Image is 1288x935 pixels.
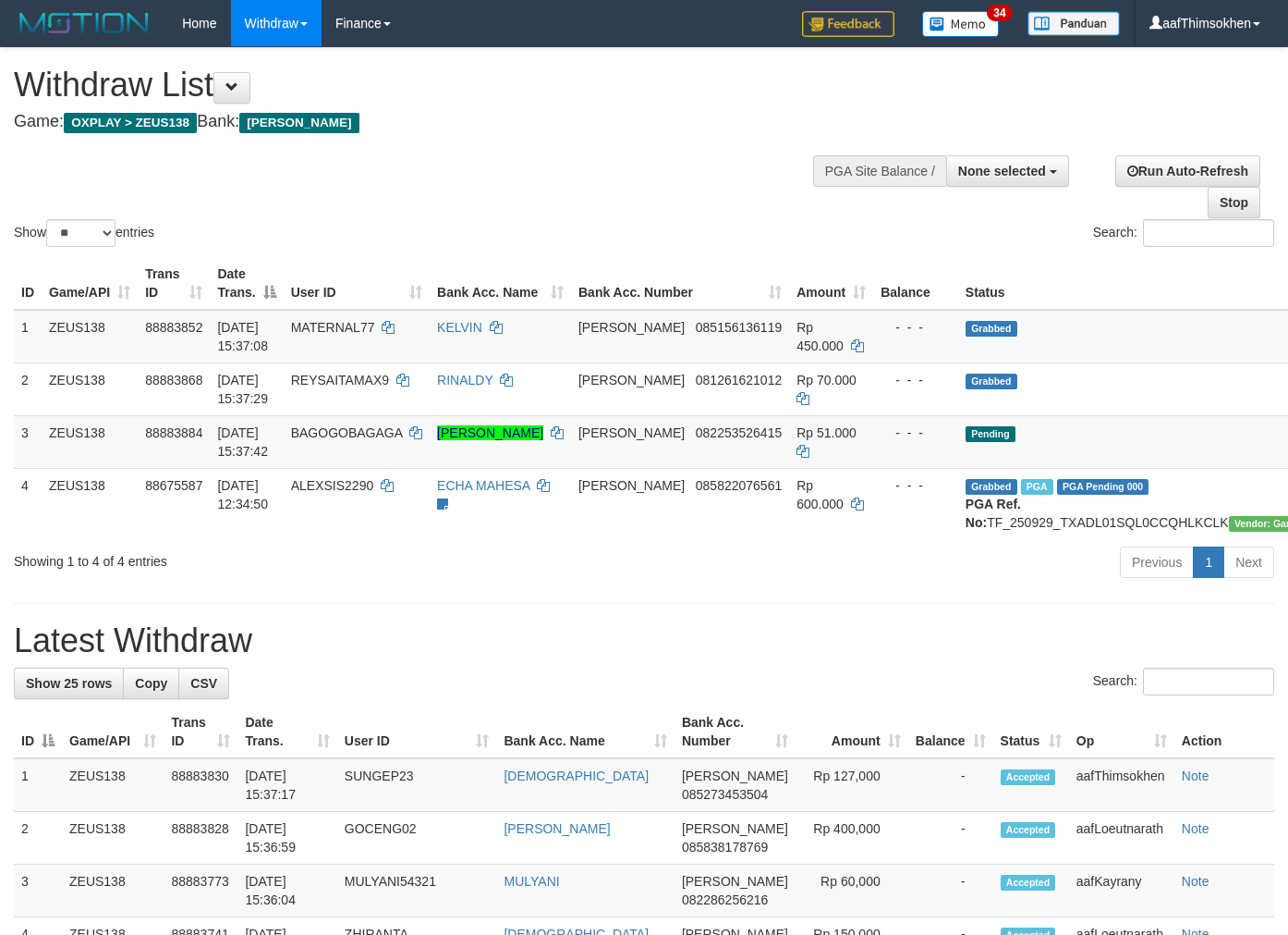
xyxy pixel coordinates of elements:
th: Amount: activate to sort column ascending [789,257,873,310]
span: Marked by aafpengsreynich [1021,479,1053,495]
span: CSV [190,676,217,691]
a: MULYANI [504,874,559,889]
th: Game/API: activate to sort column ascending [62,706,164,758]
span: 88883868 [145,373,202,388]
span: Show 25 rows [26,676,112,691]
th: Trans ID: activate to sort column ascending [164,706,237,758]
label: Search: [1093,219,1274,247]
span: Rp 51.000 [796,425,857,440]
span: Rp 600.000 [796,478,844,511]
td: aafLoeutnarath [1069,812,1174,865]
a: CSV [178,668,229,699]
span: [PERSON_NAME] [578,373,685,388]
span: [DATE] 15:37:08 [217,320,268,353]
th: Balance: activate to sort column ascending [908,706,993,758]
th: Bank Acc. Number: activate to sort column ascending [571,257,789,310]
td: 88883830 [164,758,237,812]
a: Stop [1208,187,1260,218]
a: Run Auto-Refresh [1115,155,1260,187]
th: Date Trans.: activate to sort column descending [210,257,283,310]
span: [PERSON_NAME] [578,425,685,440]
th: Amount: activate to sort column ascending [796,706,908,758]
span: BAGOGOBAGAGA [291,425,403,440]
img: panduan.png [1027,11,1120,36]
span: OXPLAY > ZEUS138 [64,113,197,133]
img: MOTION_logo.png [14,9,154,37]
th: Action [1174,706,1274,758]
td: 1 [14,758,62,812]
span: Copy 085156136119 to clipboard [696,320,782,335]
a: [PERSON_NAME] [437,425,543,440]
td: 2 [14,812,62,865]
a: Next [1223,547,1274,578]
a: RINALDY [437,373,492,388]
span: Accepted [1001,875,1056,891]
span: Copy [135,676,167,691]
span: MATERNAL77 [291,320,375,335]
span: Copy 085838178769 to clipboard [682,840,768,855]
h4: Game: Bank: [14,113,840,131]
span: Copy 082253526415 to clipboard [696,425,782,440]
span: [PERSON_NAME] [682,821,788,836]
th: User ID: activate to sort column ascending [337,706,497,758]
th: Op: activate to sort column ascending [1069,706,1174,758]
td: SUNGEP23 [337,758,497,812]
label: Show entries [14,219,154,247]
th: Date Trans.: activate to sort column ascending [237,706,336,758]
td: ZEUS138 [42,415,138,468]
span: [PERSON_NAME] [578,320,685,335]
label: Search: [1093,668,1274,695]
th: Game/API: activate to sort column ascending [42,257,138,310]
td: Rp 60,000 [796,865,908,917]
div: Showing 1 to 4 of 4 entries [14,545,523,571]
a: Copy [123,668,179,699]
span: [DATE] 15:37:29 [217,373,268,406]
span: 88675587 [145,478,202,493]
td: ZEUS138 [42,468,138,539]
td: Rp 127,000 [796,758,908,812]
td: ZEUS138 [42,363,138,415]
td: - [908,865,993,917]
span: Copy 081261621012 to clipboard [696,373,782,388]
span: Pending [966,426,1015,442]
th: Status: activate to sort column ascending [993,706,1069,758]
span: ALEXSIS2290 [291,478,374,493]
h1: Latest Withdraw [14,622,1274,659]
span: Copy 085273453504 to clipboard [682,787,768,802]
td: aafThimsokhen [1069,758,1174,812]
input: Search: [1143,219,1274,247]
span: [PERSON_NAME] [578,478,685,493]
th: User ID: activate to sort column ascending [284,257,430,310]
a: KELVIN [437,320,482,335]
b: PGA Ref. No: [966,497,1021,530]
select: Showentries [46,219,115,247]
input: Search: [1143,668,1274,695]
span: Grabbed [966,479,1017,495]
td: Rp 400,000 [796,812,908,865]
th: Bank Acc. Number: activate to sort column ascending [674,706,796,758]
a: ECHA MAHESA [437,478,529,493]
a: Previous [1120,547,1194,578]
button: None selected [946,155,1069,187]
img: Button%20Memo.svg [922,11,1000,37]
span: 88883884 [145,425,202,440]
td: 2 [14,363,42,415]
th: Bank Acc. Name: activate to sort column ascending [496,706,674,758]
a: Show 25 rows [14,668,124,699]
span: REYSAITAMAX9 [291,373,389,388]
th: Trans ID: activate to sort column ascending [138,257,210,310]
td: [DATE] 15:36:04 [237,865,336,917]
span: None selected [958,164,1046,178]
div: - - - [881,318,951,337]
span: [DATE] 12:34:50 [217,478,268,511]
a: Note [1182,874,1209,889]
th: Bank Acc. Name: activate to sort column ascending [430,257,571,310]
a: Note [1182,821,1209,836]
td: ZEUS138 [62,758,164,812]
span: 34 [987,5,1012,21]
td: 1 [14,310,42,363]
td: MULYANI54321 [337,865,497,917]
td: 3 [14,865,62,917]
span: Accepted [1001,822,1056,838]
span: Grabbed [966,374,1017,389]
